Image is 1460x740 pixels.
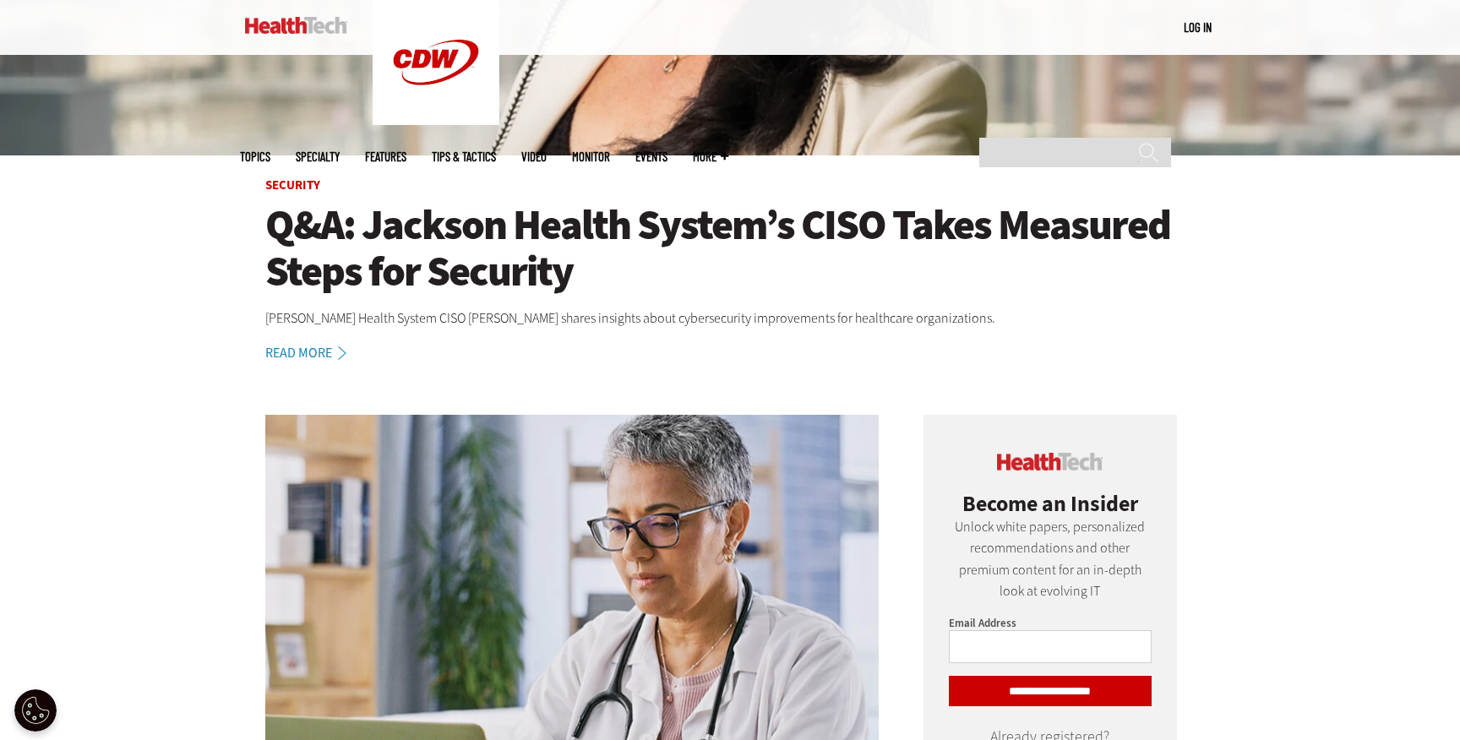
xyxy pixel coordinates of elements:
span: Topics [240,150,270,163]
div: User menu [1184,19,1212,36]
p: [PERSON_NAME] Health System CISO [PERSON_NAME] shares insights about cybersecurity improvements f... [265,307,1195,329]
button: Open Preferences [14,689,57,732]
p: Unlock white papers, personalized recommendations and other premium content for an in-depth look ... [949,516,1152,602]
a: Security [265,177,320,193]
span: More [693,150,728,163]
label: Email Address [949,616,1016,630]
a: Video [521,150,547,163]
a: Log in [1184,19,1212,35]
img: Home [245,17,347,34]
a: Events [635,150,667,163]
div: Cookie Settings [14,689,57,732]
a: MonITor [572,150,610,163]
a: Tips & Tactics [432,150,496,163]
a: Q&A: Jackson Health System’s CISO Takes Measured Steps for Security [265,202,1195,295]
span: Become an Insider [962,489,1138,518]
a: Read More [265,346,365,360]
span: Specialty [296,150,340,163]
a: CDW [373,112,499,129]
img: cdw insider logo [997,453,1103,471]
a: Features [365,150,406,163]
